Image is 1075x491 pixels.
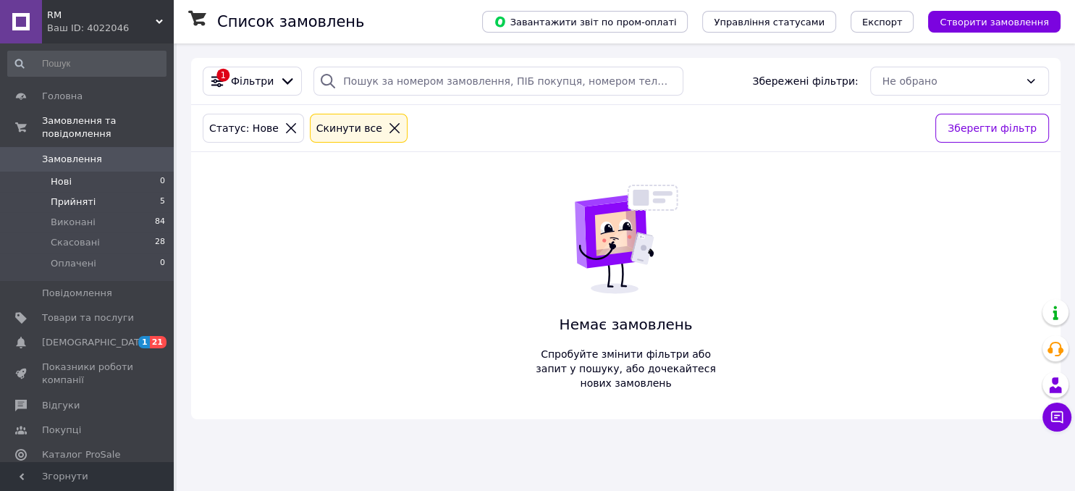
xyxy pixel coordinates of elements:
span: RM [47,9,156,22]
span: Управління статусами [714,17,825,28]
span: [DEMOGRAPHIC_DATA] [42,336,149,349]
span: 21 [150,336,166,348]
span: 5 [160,196,165,209]
span: Зберегти фільтр [948,120,1037,136]
div: Ваш ID: 4022046 [47,22,174,35]
input: Пошук за номером замовлення, ПІБ покупця, номером телефону, Email, номером накладної [313,67,683,96]
span: Повідомлення [42,287,112,300]
div: Статус: Нове [206,120,282,136]
span: Нові [51,175,72,188]
span: 0 [160,175,165,188]
button: Завантажити звіт по пром-оплаті [482,11,688,33]
span: Прийняті [51,196,96,209]
span: 0 [160,257,165,270]
span: Збережені фільтри: [752,74,858,88]
span: Показники роботи компанії [42,361,134,387]
button: Чат з покупцем [1042,403,1071,432]
span: Завантажити звіт по пром-оплаті [494,15,676,28]
div: Не обрано [882,73,1019,89]
span: Виконані [51,216,96,229]
span: Скасовані [51,236,100,249]
button: Управління статусами [702,11,836,33]
h1: Список замовлень [217,13,364,30]
span: Фільтри [231,74,274,88]
span: Каталог ProSale [42,448,120,461]
input: Пошук [7,51,166,77]
span: Спробуйте змінити фільтри або запит у пошуку, або дочекайтеся нових замовлень [531,347,722,390]
span: Експорт [862,17,903,28]
span: Створити замовлення [940,17,1049,28]
span: Замовлення та повідомлення [42,114,174,140]
button: Зберегти фільтр [935,114,1049,143]
a: Створити замовлення [914,15,1061,27]
span: 28 [155,236,165,249]
button: Експорт [851,11,914,33]
span: Покупці [42,424,81,437]
span: Головна [42,90,83,103]
span: Оплачені [51,257,96,270]
span: 1 [138,336,150,348]
span: Немає замовлень [531,314,722,335]
span: 84 [155,216,165,229]
div: Cкинути все [313,120,385,136]
button: Створити замовлення [928,11,1061,33]
span: Товари та послуги [42,311,134,324]
span: Відгуки [42,399,80,412]
span: Замовлення [42,153,102,166]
